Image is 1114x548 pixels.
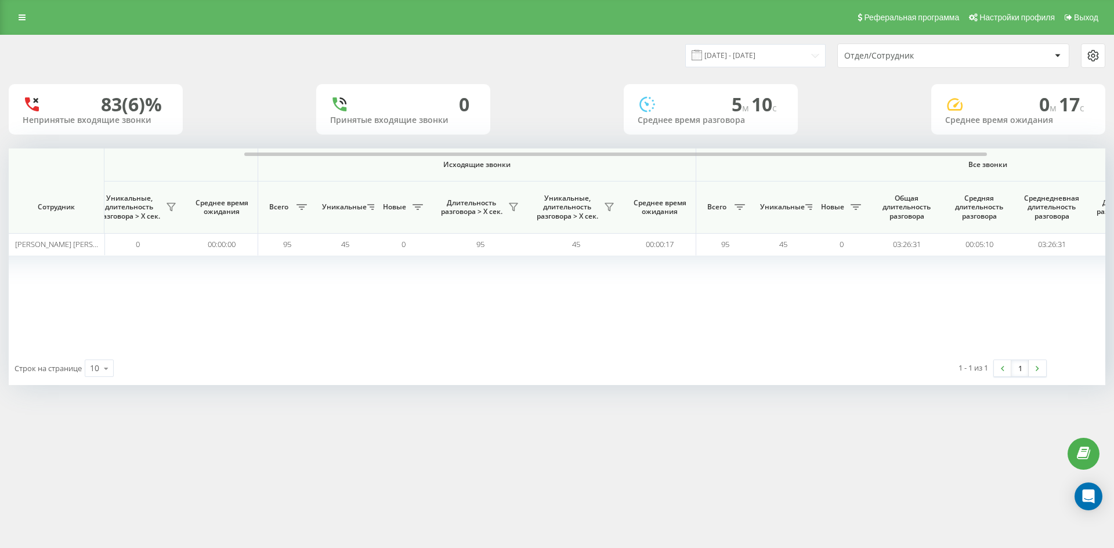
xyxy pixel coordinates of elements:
[283,239,291,249] span: 95
[459,93,469,115] div: 0
[341,239,349,249] span: 45
[945,115,1091,125] div: Среднее время ожидания
[402,239,406,249] span: 0
[751,92,777,117] span: 10
[1080,101,1084,114] span: c
[322,202,364,212] span: Уникальные
[15,363,82,373] span: Строк на странице
[979,13,1055,22] span: Настройки профиля
[864,13,959,22] span: Реферальная программа
[943,233,1015,256] td: 00:05:10
[844,51,983,61] div: Отдел/Сотрудник
[23,115,169,125] div: Непринятые входящие звонки
[1015,233,1088,256] td: 03:26:31
[779,239,787,249] span: 45
[1039,92,1059,117] span: 0
[879,194,934,221] span: Общая длительность разговора
[624,233,696,256] td: 00:00:17
[772,101,777,114] span: c
[90,362,99,374] div: 10
[952,194,1007,221] span: Средняя длительность разговора
[959,362,988,373] div: 1 - 1 из 1
[632,198,687,216] span: Среднее время ожидания
[476,239,484,249] span: 95
[380,202,409,212] span: Новые
[285,160,669,169] span: Исходящие звонки
[870,233,943,256] td: 03:26:31
[1059,92,1084,117] span: 17
[1024,194,1079,221] span: Среднедневная длительность разговора
[1011,360,1029,376] a: 1
[534,194,601,221] span: Уникальные, длительность разговора > Х сек.
[702,202,731,212] span: Всего
[721,239,729,249] span: 95
[840,239,844,249] span: 0
[1050,101,1059,114] span: м
[742,101,751,114] span: м
[194,198,249,216] span: Среднее время ожидания
[732,92,751,117] span: 5
[330,115,476,125] div: Принятые входящие звонки
[19,202,94,212] span: Сотрудник
[1075,482,1102,510] div: Open Intercom Messenger
[572,239,580,249] span: 45
[818,202,847,212] span: Новые
[438,198,505,216] span: Длительность разговора > Х сек.
[1074,13,1098,22] span: Выход
[186,233,258,256] td: 00:00:00
[136,239,140,249] span: 0
[15,239,129,249] span: [PERSON_NAME] [PERSON_NAME]
[760,202,802,212] span: Уникальные
[101,93,162,115] div: 83 (6)%
[264,202,293,212] span: Всего
[96,194,162,221] span: Уникальные, длительность разговора > Х сек.
[638,115,784,125] div: Среднее время разговора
